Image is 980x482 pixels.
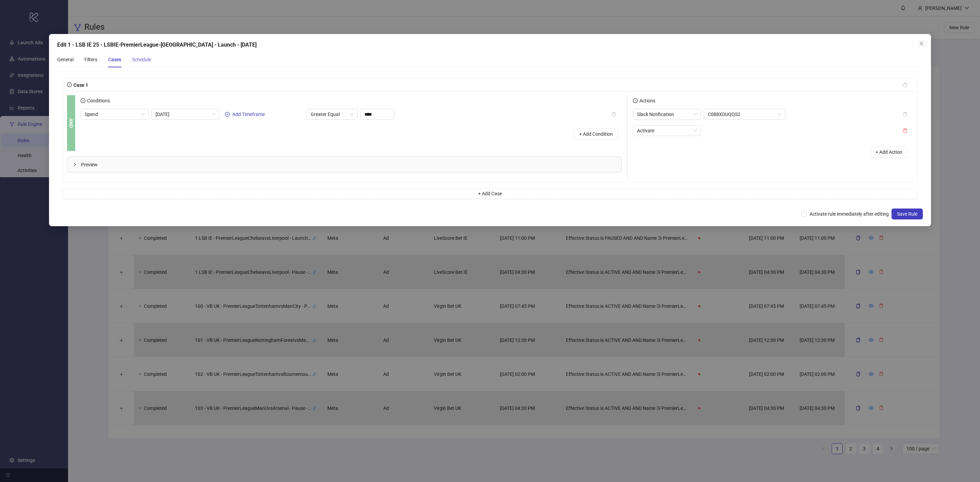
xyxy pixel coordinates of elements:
button: delete [897,80,913,90]
span: collapsed [73,163,77,167]
span: Conditions [85,98,110,103]
button: Add Timeframe [222,110,267,118]
span: + Add Case [478,191,502,196]
span: Greater Equal [311,109,354,119]
div: General [57,56,73,63]
div: Preview [67,157,621,172]
span: + Add Action [876,149,902,155]
span: info-circle [633,98,638,103]
span: Activate [637,126,697,136]
span: Save Rule [897,211,917,217]
span: Actions [638,98,655,103]
span: plus-circle [225,112,230,117]
span: Case 1 [72,82,88,88]
span: Slack Notification [637,109,697,119]
span: info-circle [81,98,85,103]
span: Preview [81,161,616,168]
span: info-circle [67,82,72,87]
div: Edit 1 - LSB IE 25 - LSBIE-PremierLeague-[GEOGRAPHIC_DATA] - Launch - [DATE] [57,41,923,49]
span: Activate rule immediately after editing [807,210,892,218]
span: Spend [85,109,145,119]
span: + Add Condition [579,131,613,137]
div: Cases [108,56,121,63]
button: + Add Condition [574,129,618,139]
div: Filters [84,56,97,63]
b: AND [67,118,75,128]
button: delete [606,109,622,120]
span: Add Timeframe [232,112,265,117]
button: Close [916,38,927,49]
span: delete [903,128,908,133]
button: Save Rule [892,209,923,219]
span: C088XDUQQS2 [708,109,781,119]
button: + Add Case [63,188,917,199]
button: delete [897,109,913,120]
span: close [919,41,924,46]
div: Schedule [132,56,151,63]
button: delete [897,125,913,136]
span: Today [156,109,215,119]
button: + Add Action [870,147,908,157]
